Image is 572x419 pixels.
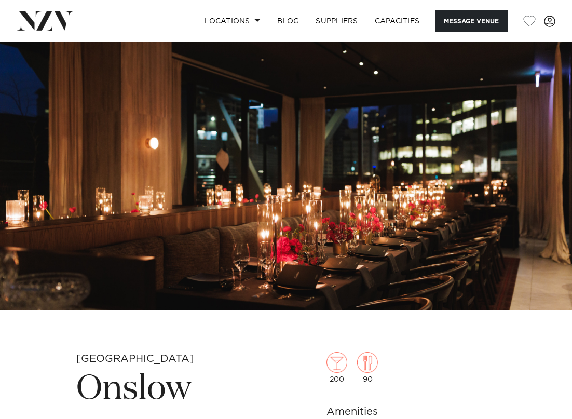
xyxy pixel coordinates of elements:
img: nzv-logo.png [17,11,73,30]
a: BLOG [269,10,307,32]
small: [GEOGRAPHIC_DATA] [76,354,194,364]
div: 200 [326,352,347,383]
a: Locations [196,10,269,32]
h1: Onslow [76,367,253,412]
img: cocktail.png [326,352,347,373]
img: dining.png [357,352,378,373]
a: SUPPLIERS [307,10,366,32]
button: Message Venue [435,10,508,32]
a: Capacities [366,10,428,32]
div: 90 [357,352,378,383]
